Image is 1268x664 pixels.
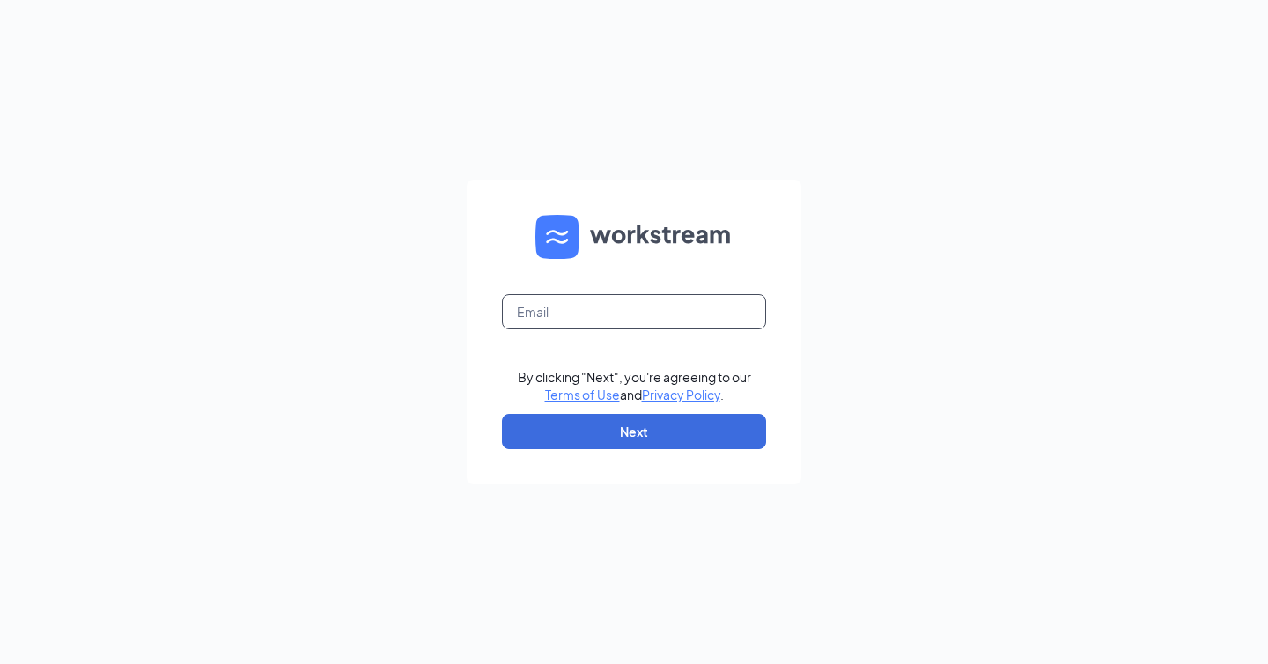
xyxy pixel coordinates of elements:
input: Email [502,294,766,329]
a: Privacy Policy [642,387,720,402]
div: By clicking "Next", you're agreeing to our and . [518,368,751,403]
a: Terms of Use [545,387,620,402]
button: Next [502,414,766,449]
img: WS logo and Workstream text [535,215,733,259]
